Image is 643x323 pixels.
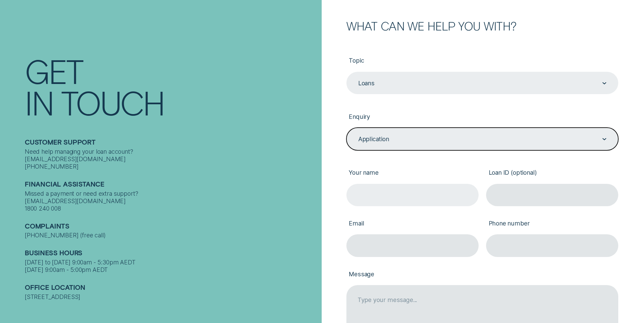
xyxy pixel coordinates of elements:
div: [DATE] to [DATE] 9:00am - 5:30pm AEDT [DATE] 9:00am - 5:00pm AEDT [25,259,318,274]
label: Loan ID (optional) [486,163,618,184]
div: In [25,87,53,118]
h2: Business Hours [25,249,318,259]
h2: Office Location [25,283,318,293]
div: Loans [358,80,375,87]
div: Application [358,135,389,143]
h1: Get In Touch [25,55,318,118]
h2: Complaints [25,222,318,232]
label: Topic [346,51,618,72]
label: Email [346,214,479,234]
h2: What can we help you with? [346,20,618,31]
label: Phone number [486,214,618,234]
h2: Financial assistance [25,180,318,190]
label: Enquiry [346,107,618,128]
label: Message [346,264,618,285]
div: Missed a payment or need extra support? [EMAIL_ADDRESS][DOMAIN_NAME] 1800 240 008 [25,190,318,212]
h2: Customer support [25,138,318,148]
div: [PHONE_NUMBER] (free call) [25,232,318,239]
div: Get [25,55,83,87]
div: Touch [61,87,164,118]
div: [STREET_ADDRESS] [25,293,318,301]
div: Need help managing your loan account? [EMAIL_ADDRESS][DOMAIN_NAME] [PHONE_NUMBER] [25,148,318,170]
label: Your name [346,163,479,184]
